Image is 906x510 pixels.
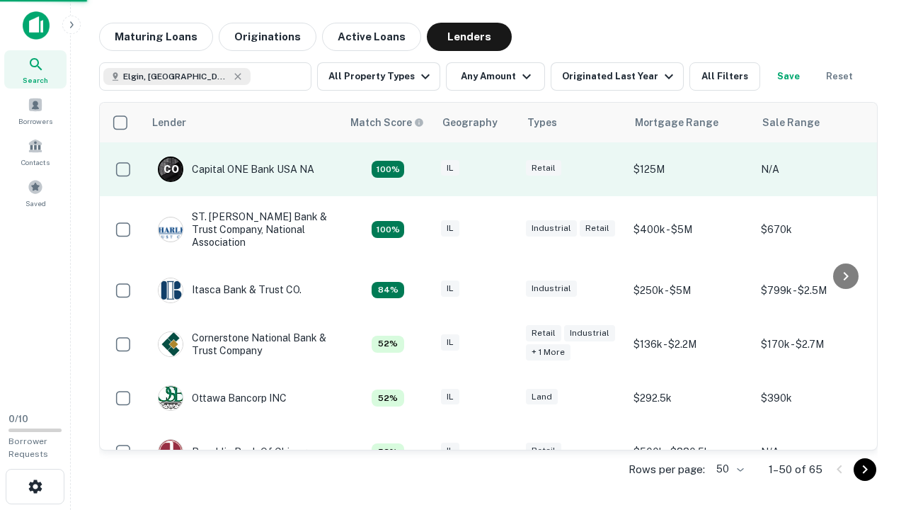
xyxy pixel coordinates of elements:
div: Originated Last Year [562,68,677,85]
div: Capitalize uses an advanced AI algorithm to match your search with the best lender. The match sco... [372,390,404,407]
div: Types [527,114,557,131]
th: Lender [144,103,342,142]
div: IL [441,443,459,459]
div: Retail [526,160,561,176]
td: $136k - $2.2M [626,317,754,371]
th: Sale Range [754,103,881,142]
div: Industrial [526,280,577,297]
img: picture [159,440,183,464]
img: picture [159,217,183,242]
td: $292.5k [626,371,754,425]
a: Borrowers [4,91,67,130]
a: Saved [4,174,67,212]
div: + 1 more [526,344,570,361]
td: $170k - $2.7M [754,317,881,371]
h6: Match Score [350,115,421,130]
div: IL [441,220,459,237]
a: Contacts [4,132,67,171]
td: N/A [754,425,881,479]
a: Search [4,50,67,89]
button: Go to next page [854,458,876,481]
div: Capitalize uses an advanced AI algorithm to match your search with the best lender. The match sco... [372,282,404,299]
div: IL [441,389,459,405]
div: Capitalize uses an advanced AI algorithm to match your search with the best lender. The match sco... [350,115,424,130]
div: Retail [526,325,561,341]
div: ST. [PERSON_NAME] Bank & Trust Company, National Association [158,210,328,249]
p: C O [164,162,178,177]
th: Mortgage Range [626,103,754,142]
div: Capitalize uses an advanced AI algorithm to match your search with the best lender. The match sco... [372,336,404,353]
button: Save your search to get updates of matches that match your search criteria. [766,62,811,91]
th: Types [519,103,626,142]
button: Originations [219,23,316,51]
span: Saved [25,198,46,209]
p: Rows per page: [629,461,705,478]
th: Geography [434,103,519,142]
div: Retail [526,443,561,459]
div: 50 [711,459,746,480]
td: $125M [626,142,754,196]
button: All Property Types [317,62,440,91]
div: Capitalize uses an advanced AI algorithm to match your search with the best lender. The match sco... [372,221,404,238]
th: Capitalize uses an advanced AI algorithm to match your search with the best lender. The match sco... [342,103,434,142]
td: $500k - $880.5k [626,425,754,479]
button: Maturing Loans [99,23,213,51]
div: Capitalize uses an advanced AI algorithm to match your search with the best lender. The match sco... [372,161,404,178]
button: Originated Last Year [551,62,684,91]
td: $250k - $5M [626,263,754,317]
div: IL [441,280,459,297]
div: Ottawa Bancorp INC [158,385,287,411]
button: Lenders [427,23,512,51]
div: Republic Bank Of Chicago [158,439,313,465]
td: $390k [754,371,881,425]
td: $400k - $5M [626,196,754,263]
td: N/A [754,142,881,196]
button: Reset [817,62,862,91]
button: All Filters [689,62,760,91]
td: $799k - $2.5M [754,263,881,317]
div: Capitalize uses an advanced AI algorithm to match your search with the best lender. The match sco... [372,443,404,460]
div: Industrial [526,220,577,237]
span: 0 / 10 [8,414,28,424]
span: Contacts [21,157,50,168]
div: Mortgage Range [635,114,718,131]
img: picture [159,332,183,356]
span: Borrowers [18,115,52,127]
div: IL [441,160,459,176]
div: Industrial [564,325,615,341]
img: picture [159,386,183,410]
div: Land [526,389,558,405]
div: Geography [442,114,498,131]
button: Any Amount [446,62,545,91]
div: Itasca Bank & Trust CO. [158,278,302,303]
iframe: Chat Widget [835,397,906,465]
div: Lender [152,114,186,131]
span: Borrower Requests [8,436,48,459]
img: capitalize-icon.png [23,11,50,40]
img: picture [159,278,183,302]
p: 1–50 of 65 [769,461,822,478]
span: Search [23,74,48,86]
div: Sale Range [762,114,820,131]
div: IL [441,334,459,351]
td: $670k [754,196,881,263]
div: Capital ONE Bank USA NA [158,157,314,182]
span: Elgin, [GEOGRAPHIC_DATA], [GEOGRAPHIC_DATA] [123,70,229,83]
button: Active Loans [322,23,421,51]
div: Cornerstone National Bank & Trust Company [158,331,328,357]
div: Retail [580,220,615,237]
